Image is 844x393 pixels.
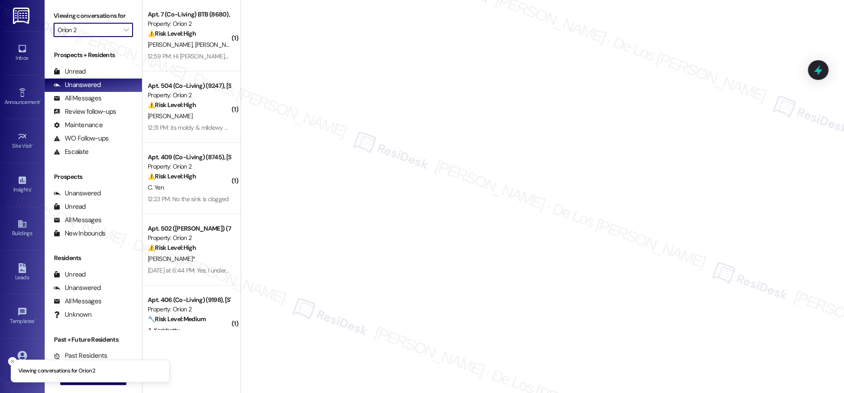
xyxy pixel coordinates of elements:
[148,19,230,29] div: Property: Orion 2
[54,297,101,306] div: All Messages
[148,326,180,334] span: A. Korishetty
[148,295,230,305] div: Apt. 406 (Co-Living) (9198), [STREET_ADDRESS][PERSON_NAME]
[54,107,116,116] div: Review follow-ups
[148,172,196,180] strong: ⚠️ Risk Level: High
[148,41,195,49] span: [PERSON_NAME]
[54,270,86,279] div: Unread
[54,283,101,293] div: Unanswered
[54,202,86,211] div: Unread
[148,233,230,243] div: Property: Orion 2
[45,335,142,344] div: Past + Future Residents
[8,357,17,366] button: Close toast
[4,348,40,372] a: Account
[31,185,32,191] span: •
[4,304,40,328] a: Templates •
[54,229,105,238] div: New Inbounds
[148,153,230,162] div: Apt. 409 (Co-Living) (8745), [STREET_ADDRESS][PERSON_NAME]
[54,147,88,157] div: Escalate
[32,141,33,148] span: •
[54,351,108,360] div: Past Residents
[148,315,206,323] strong: 🔧 Risk Level: Medium
[45,50,142,60] div: Prospects + Residents
[148,162,230,171] div: Property: Orion 2
[4,129,40,153] a: Site Visit •
[124,26,129,33] i: 
[148,255,195,263] span: [PERSON_NAME]*
[54,310,91,319] div: Unknown
[148,81,230,91] div: Apt. 504 (Co-Living) (9247), [STREET_ADDRESS][PERSON_NAME]
[54,215,101,225] div: All Messages
[148,52,390,60] div: 12:59 PM: Hi [PERSON_NAME], we're still waiting on an update for when we will get our mailbox
[148,244,196,252] strong: ⚠️ Risk Level: High
[148,305,230,314] div: Property: Orion 2
[54,134,108,143] div: WO Follow-ups
[40,98,41,104] span: •
[54,80,101,90] div: Unanswered
[4,41,40,65] a: Inbox
[54,9,133,23] label: Viewing conversations for
[4,261,40,285] a: Leads
[148,183,164,191] span: C. Yen
[4,216,40,240] a: Buildings
[54,94,101,103] div: All Messages
[148,195,229,203] div: 12:23 PM: No the sink is clogged
[148,29,196,37] strong: ⚠️ Risk Level: High
[18,367,96,375] p: Viewing conversations for Orion 2
[148,124,725,132] div: 12:31 PM: its moldy & mildewy at the ice dispenser. the cleaners tried to clean it but its unclea...
[45,253,142,263] div: Residents
[148,91,230,100] div: Property: Orion 2
[45,172,142,182] div: Prospects
[13,8,31,24] img: ResiDesk Logo
[34,317,36,323] span: •
[4,173,40,197] a: Insights •
[148,112,192,120] span: [PERSON_NAME]
[54,120,103,130] div: Maintenance
[148,224,230,233] div: Apt. 502 ([PERSON_NAME]) (7467), [STREET_ADDRESS][PERSON_NAME]
[54,67,86,76] div: Unread
[54,189,101,198] div: Unanswered
[148,101,196,109] strong: ⚠️ Risk Level: High
[58,23,119,37] input: All communities
[195,41,242,49] span: [PERSON_NAME]
[148,10,230,19] div: Apt. 7 (Co-Living) BTB (8680), [STREET_ADDRESS]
